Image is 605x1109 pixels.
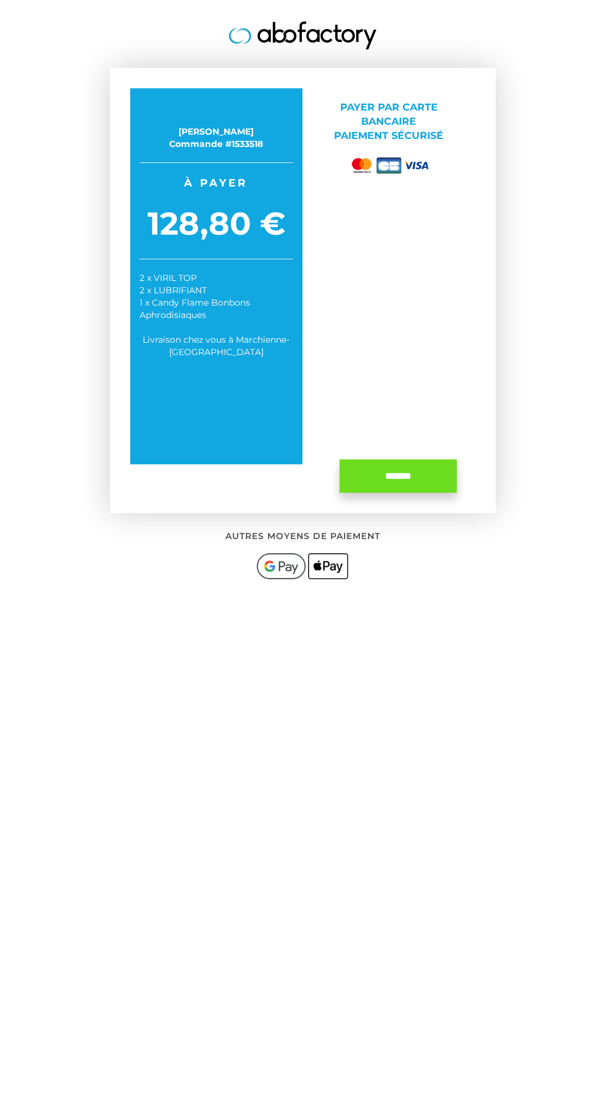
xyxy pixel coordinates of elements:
[140,272,294,321] div: 2 x VIRIL TOP 2 x LUBRIFIANT 1 x Candy Flame Bonbons Aphrodisiaques
[140,333,294,358] div: Livraison chez vous à Marchienne-[GEOGRAPHIC_DATA]
[140,125,294,138] div: [PERSON_NAME]
[140,138,294,150] div: Commande #1533518
[377,157,401,173] img: cb.png
[140,201,294,246] span: 128,80 €
[257,553,306,579] img: googlepay.png
[228,22,377,49] img: logo.jpg
[312,101,466,143] p: Payer par Carte bancaire
[334,130,443,141] span: Paiement sécurisé
[308,553,349,579] img: applepay.png
[404,162,428,170] img: visa.png
[349,156,374,176] img: mastercard.png
[80,532,525,541] h2: Autres moyens de paiement
[140,175,294,190] span: À payer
